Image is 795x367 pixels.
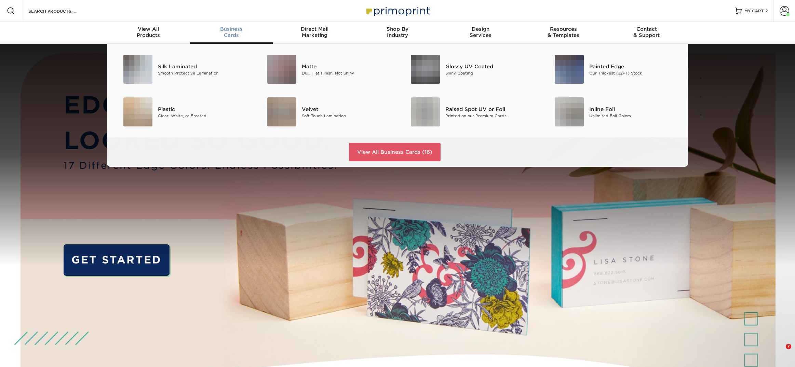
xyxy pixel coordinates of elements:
a: Painted Edge Business Cards Painted Edge Our Thickest (32PT) Stock [547,52,680,86]
img: Glossy UV Coated Business Cards [411,55,440,84]
span: 2 [765,9,768,13]
img: Inline Foil Business Cards [555,97,584,126]
div: Shiny Coating [445,70,536,76]
div: Painted Edge [589,63,680,70]
span: Resources [522,26,605,32]
span: Shop By [356,26,439,32]
span: Design [439,26,522,32]
span: View All [107,26,190,32]
span: Business [190,26,273,32]
a: View AllProducts [107,22,190,44]
div: Services [439,26,522,38]
a: Silk Laminated Business Cards Silk Laminated Smooth Protective Lamination [115,52,249,86]
iframe: Intercom live chat [772,344,788,360]
div: Our Thickest (32PT) Stock [589,70,680,76]
div: Silk Laminated [158,63,248,70]
div: Printed on our Premium Cards [445,113,536,119]
div: Plastic [158,105,248,113]
img: Primoprint [363,3,432,18]
div: Velvet [302,105,392,113]
img: Velvet Business Cards [267,97,296,126]
span: 7 [786,344,791,349]
img: Plastic Business Cards [123,97,152,126]
div: Dull, Flat Finish, Not Shiny [302,70,392,76]
a: Direct MailMarketing [273,22,356,44]
div: Smooth Protective Lamination [158,70,248,76]
a: Resources& Templates [522,22,605,44]
a: Raised Spot UV or Foil Business Cards Raised Spot UV or Foil Printed on our Premium Cards [403,95,536,129]
div: Soft Touch Lamination [302,113,392,119]
div: Inline Foil [589,105,680,113]
img: Silk Laminated Business Cards [123,55,152,84]
div: Unlimited Foil Colors [589,113,680,119]
div: & Templates [522,26,605,38]
span: Direct Mail [273,26,356,32]
a: BusinessCards [190,22,273,44]
a: Velvet Business Cards Velvet Soft Touch Lamination [259,95,393,129]
div: Matte [302,63,392,70]
span: Contact [605,26,688,32]
input: SEARCH PRODUCTS..... [28,7,94,15]
div: Clear, White, or Frosted [158,113,248,119]
div: Industry [356,26,439,38]
div: Cards [190,26,273,38]
div: Marketing [273,26,356,38]
span: MY CART [744,8,764,14]
a: Shop ByIndustry [356,22,439,44]
iframe: Google Customer Reviews [2,346,58,365]
div: Products [107,26,190,38]
a: Glossy UV Coated Business Cards Glossy UV Coated Shiny Coating [403,52,536,86]
a: Contact& Support [605,22,688,44]
a: Matte Business Cards Matte Dull, Flat Finish, Not Shiny [259,52,393,86]
a: DesignServices [439,22,522,44]
a: Inline Foil Business Cards Inline Foil Unlimited Foil Colors [547,95,680,129]
a: Plastic Business Cards Plastic Clear, White, or Frosted [115,95,249,129]
a: View All Business Cards (16) [349,143,441,161]
img: Raised Spot UV or Foil Business Cards [411,97,440,126]
img: Matte Business Cards [267,55,296,84]
div: Raised Spot UV or Foil [445,105,536,113]
img: Painted Edge Business Cards [555,55,584,84]
div: & Support [605,26,688,38]
div: Glossy UV Coated [445,63,536,70]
